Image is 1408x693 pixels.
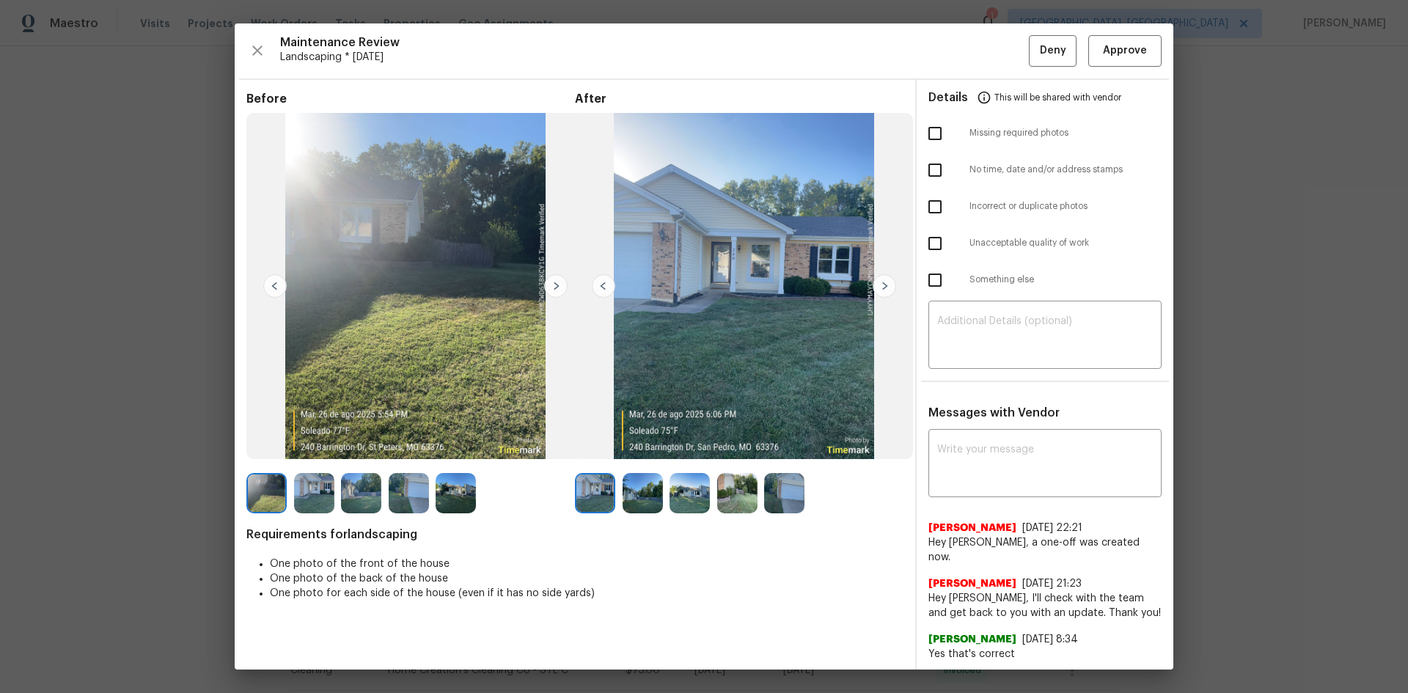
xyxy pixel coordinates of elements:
[928,576,1016,591] span: [PERSON_NAME]
[280,50,1029,65] span: Landscaping * [DATE]
[270,571,903,586] li: One photo of the back of the house
[1022,634,1078,645] span: [DATE] 8:34
[246,527,903,542] span: Requirements for landscaping
[969,274,1162,286] span: Something else
[1029,35,1077,67] button: Deny
[1040,42,1066,60] span: Deny
[575,92,903,106] span: After
[1103,42,1147,60] span: Approve
[592,274,615,298] img: left-chevron-button-url
[544,274,568,298] img: right-chevron-button-url
[994,80,1121,115] span: This will be shared with vendor
[917,225,1173,262] div: Unacceptable quality of work
[928,407,1060,419] span: Messages with Vendor
[270,557,903,571] li: One photo of the front of the house
[263,274,287,298] img: left-chevron-button-url
[928,80,968,115] span: Details
[270,586,903,601] li: One photo for each side of the house (even if it has no side yards)
[873,274,896,298] img: right-chevron-button-url
[928,591,1162,620] span: Hey [PERSON_NAME], I'll check with the team and get back to you with an update. Thank you!
[928,632,1016,647] span: [PERSON_NAME]
[969,164,1162,176] span: No time, date and/or address stamps
[928,535,1162,565] span: Hey [PERSON_NAME], a one-off was created now.
[1022,579,1082,589] span: [DATE] 21:23
[917,262,1173,298] div: Something else
[280,35,1029,50] span: Maintenance Review
[969,127,1162,139] span: Missing required photos
[928,647,1162,661] span: Yes that's correct
[917,188,1173,225] div: Incorrect or duplicate photos
[917,115,1173,152] div: Missing required photos
[1088,35,1162,67] button: Approve
[1022,523,1082,533] span: [DATE] 22:21
[969,237,1162,249] span: Unacceptable quality of work
[246,92,575,106] span: Before
[928,521,1016,535] span: [PERSON_NAME]
[969,200,1162,213] span: Incorrect or duplicate photos
[917,152,1173,188] div: No time, date and/or address stamps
